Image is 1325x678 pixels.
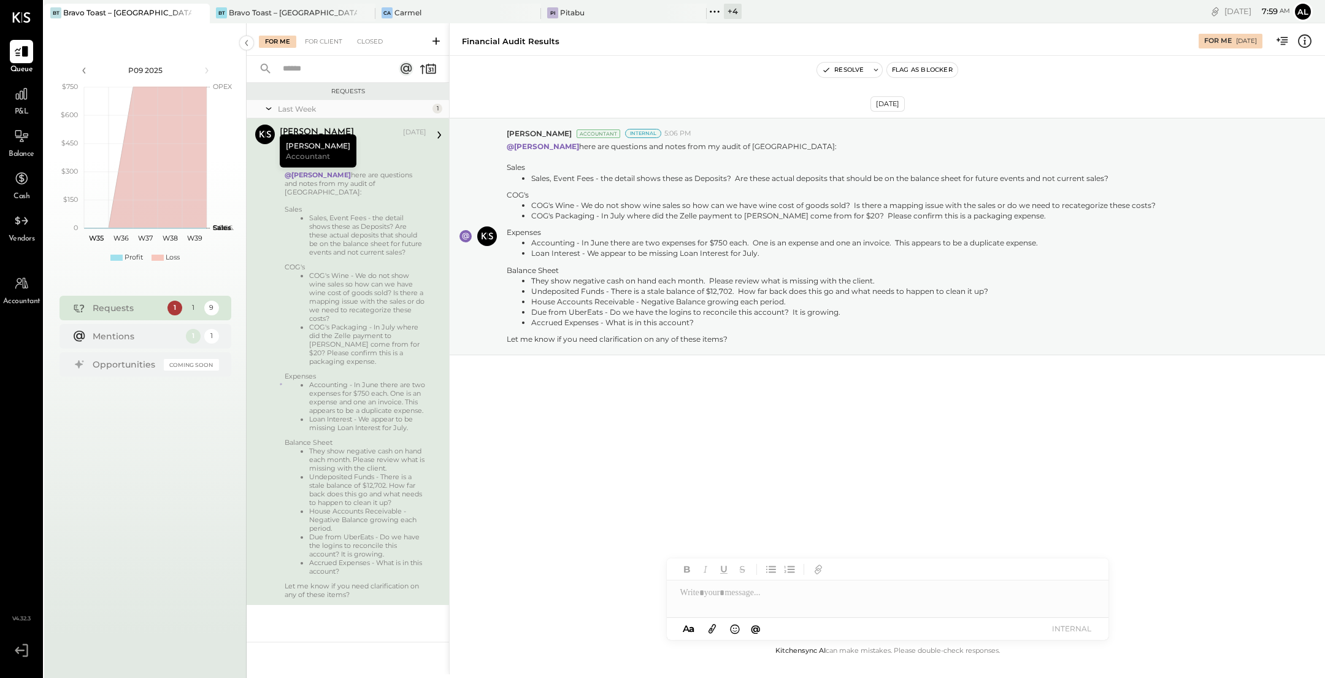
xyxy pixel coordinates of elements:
[531,307,1156,317] li: Due from UberEats - Do we have the logins to reconcile this account? It is growing.
[50,7,61,18] div: BT
[93,330,180,342] div: Mentions
[309,533,426,558] li: Due from UberEats - Do we have the logins to reconcile this account? It is growing.
[74,223,78,232] text: 0
[507,227,1156,237] div: Expenses
[309,558,426,576] li: Accrued Expenses - What is in this account?
[697,561,713,577] button: Italic
[285,438,426,447] div: Balance Sheet
[61,167,78,175] text: $300
[166,253,180,263] div: Loss
[216,7,227,18] div: BT
[10,64,33,75] span: Queue
[887,63,958,77] button: Flag as Blocker
[577,129,620,138] div: Accountant
[309,380,426,415] li: Accounting - In June there are two expenses for $750 each. One is an expense and one an invoice. ...
[394,7,421,18] div: Carmel
[382,7,393,18] div: Ca
[734,561,750,577] button: Strikethrough
[63,7,191,18] div: Bravo Toast – [GEOGRAPHIC_DATA]
[1,167,42,202] a: Cash
[213,82,232,91] text: OPEX
[716,561,732,577] button: Underline
[280,126,354,139] div: [PERSON_NAME]
[1,40,42,75] a: Queue
[62,82,78,91] text: $750
[664,129,691,139] span: 5:06 PM
[113,234,128,242] text: W36
[560,7,585,18] div: Pitabu
[3,296,40,307] span: Accountant
[531,237,1156,248] li: Accounting - In June there are two expenses for $750 each. One is an expense and one an invoice. ...
[93,65,198,75] div: P09 2025
[61,110,78,119] text: $600
[462,36,559,47] div: Financial Audit Results
[229,7,357,18] div: Bravo Toast – [GEOGRAPHIC_DATA]
[751,623,761,634] span: @
[1293,2,1313,21] button: Al
[1209,5,1221,18] div: copy link
[351,36,389,48] div: Closed
[186,234,202,242] text: W39
[625,129,661,138] div: Internal
[285,205,426,214] div: Sales
[763,561,779,577] button: Unordered List
[162,234,177,242] text: W38
[63,195,78,204] text: $150
[531,210,1156,221] li: COG's Packaging - In July where did the Zelle payment to [PERSON_NAME] come from for $20? Please ...
[747,621,764,636] button: @
[309,447,426,472] li: They show negative cash on hand each month. Please review what is missing with the client.
[13,191,29,202] span: Cash
[507,190,1156,200] div: COG's
[810,561,826,577] button: Add URL
[1,272,42,307] a: Accountant
[531,200,1156,210] li: COG's Wine - We do not show wine sales so how can we have wine cost of goods sold? Is there a map...
[531,248,1156,258] li: Loan Interest - We appear to be missing Loan Interest for July.
[432,104,442,114] div: 1
[9,234,35,245] span: Vendors
[679,561,695,577] button: Bold
[1047,620,1096,637] button: INTERNAL
[531,275,1156,286] li: They show negative cash on hand each month. Please review what is missing with the client.
[1,82,42,118] a: P&L
[259,36,296,48] div: For Me
[285,263,426,271] div: COG's
[299,36,348,48] div: For Client
[285,171,426,599] div: here are questions and notes from my audit of [GEOGRAPHIC_DATA]:
[15,107,29,118] span: P&L
[817,63,869,77] button: Resolve
[204,301,219,315] div: 9
[531,317,1156,328] li: Accrued Expenses - What is in this account?
[1,209,42,245] a: Vendors
[309,271,426,323] li: COG's Wine - We do not show wine sales so how can we have wine cost of goods sold? Is there a map...
[186,329,201,344] div: 1
[507,128,572,139] span: [PERSON_NAME]
[507,162,1156,172] div: Sales
[285,582,426,599] div: Let me know if you need clarification on any of these items?
[309,415,426,432] li: Loan Interest - We appear to be missing Loan Interest for July.
[309,507,426,533] li: House Accounts Receivable - Negative Balance growing each period.
[204,329,219,344] div: 1
[1224,6,1290,17] div: [DATE]
[280,134,356,168] div: [PERSON_NAME]
[403,128,426,137] div: [DATE]
[309,214,426,256] li: Sales, Event Fees - the detail shows these as Deposits? Are these actual deposits that should be ...
[164,359,219,371] div: Coming Soon
[213,223,231,232] text: Sales
[1236,37,1257,45] div: [DATE]
[507,265,1156,275] div: Balance Sheet
[278,104,429,114] div: Last Week
[285,171,351,179] strong: @[PERSON_NAME]
[285,372,426,380] div: Expenses
[531,296,1156,307] li: House Accounts Receivable - Negative Balance growing each period.
[689,623,694,634] span: a
[870,96,905,112] div: [DATE]
[547,7,558,18] div: Pi
[309,323,426,366] li: COG's Packaging - In July where did the Zelle payment to [PERSON_NAME] come from for $20? Please ...
[1204,36,1232,46] div: For Me
[286,151,330,161] span: Accountant
[531,173,1156,183] li: Sales, Event Fees - the detail shows these as Deposits? Are these actual deposits that should be ...
[724,4,742,19] div: + 4
[186,301,201,315] div: 1
[782,561,797,577] button: Ordered List
[507,334,1156,344] div: Let me know if you need clarification on any of these items?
